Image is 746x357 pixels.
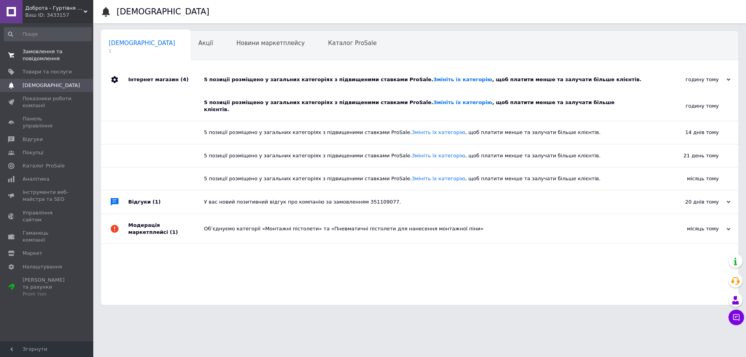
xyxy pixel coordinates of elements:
span: 1 [109,48,175,54]
span: Панель управління [23,115,72,129]
div: 5 позиції розміщено у загальних категоріях з підвищеними ставками ProSale. , щоб платити менше та... [204,175,641,182]
span: Доброта - Гуртівня Будівельних Матеріалів [25,5,84,12]
span: (1) [170,229,178,235]
a: Змініть їх категорію [433,77,492,82]
div: 20 днів тому [653,199,730,205]
a: Змініть їх категорію [433,99,492,105]
div: годину тому [641,91,738,121]
span: (4) [180,77,188,82]
button: Чат з покупцем [729,310,744,325]
span: [DEMOGRAPHIC_DATA] [109,40,175,47]
span: Каталог ProSale [328,40,376,47]
span: Аналітика [23,176,49,183]
span: Гаманець компанії [23,230,72,244]
div: Ваш ID: 3433157 [25,12,93,19]
div: Відгуки [128,190,204,214]
div: Інтернет магазин [128,68,204,91]
div: місяць тому [641,167,738,190]
div: Модерація маркетплейсі [128,214,204,244]
span: Маркет [23,250,42,257]
div: Об’єднуємо категорії «Монтажні пістолети» та «Пневматичні пістолети для нанесення монтажної піни» [204,225,653,232]
div: У вас новий позитивний відгук про компанію за замовленням 351109077. [204,199,653,205]
span: (1) [153,199,161,205]
span: Показники роботи компанії [23,95,72,109]
div: годину тому [653,76,730,83]
span: Управління сайтом [23,209,72,223]
div: 21 день тому [641,145,738,167]
span: [PERSON_NAME] та рахунки [23,277,72,298]
input: Пошук [4,27,92,41]
span: Відгуки [23,136,43,143]
div: 14 днів тому [641,121,738,144]
div: 5 позиції розміщено у загальних категоріях з підвищеними ставками ProSale. , щоб платити менше та... [204,152,641,159]
span: Налаштування [23,263,62,270]
span: Акції [199,40,213,47]
div: 5 позиції розміщено у загальних категоріях з підвищеними ставками ProSale. , щоб платити менше та... [204,76,653,83]
span: Замовлення та повідомлення [23,48,72,62]
span: Покупці [23,149,44,156]
span: Товари та послуги [23,68,72,75]
span: [DEMOGRAPHIC_DATA] [23,82,80,89]
div: 5 позиції розміщено у загальних категоріях з підвищеними ставками ProSale. , щоб платити менше та... [204,99,641,113]
div: місяць тому [653,225,730,232]
a: Змініть їх категорію [412,176,465,181]
div: 5 позиції розміщено у загальних категоріях з підвищеними ставками ProSale. , щоб платити менше та... [204,129,641,136]
span: Інструменти веб-майстра та SEO [23,189,72,203]
h1: [DEMOGRAPHIC_DATA] [117,7,209,16]
span: Новини маркетплейсу [236,40,305,47]
a: Змініть їх категорію [412,129,465,135]
span: Каталог ProSale [23,162,64,169]
div: Prom топ [23,291,72,298]
a: Змініть їх категорію [412,153,465,158]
